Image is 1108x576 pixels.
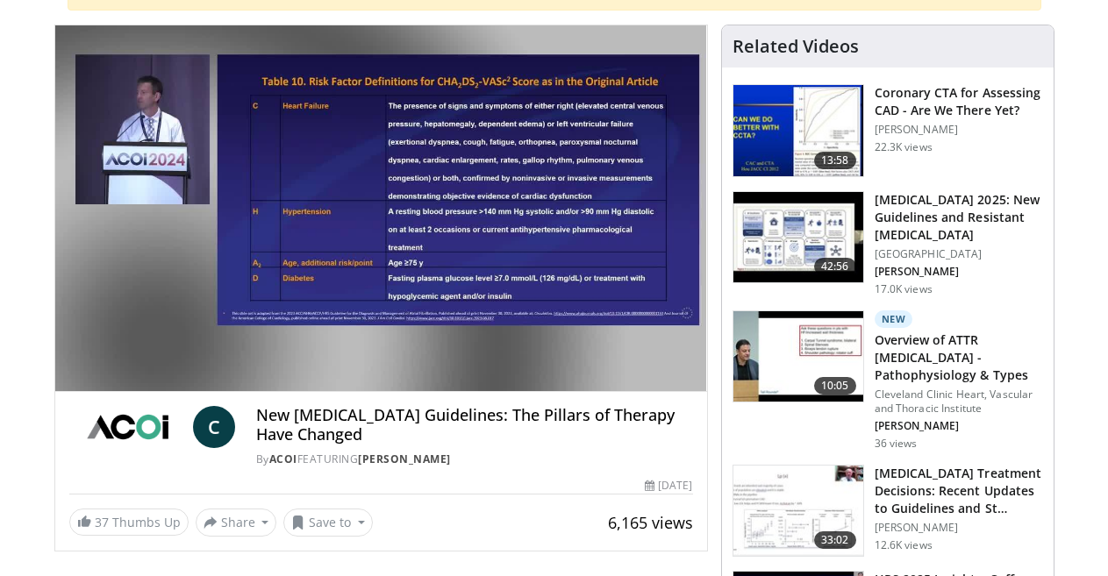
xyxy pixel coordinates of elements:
p: [PERSON_NAME] [875,123,1043,137]
video-js: Video Player [55,25,707,392]
div: By FEATURING [256,452,693,467]
p: 36 views [875,437,918,451]
h3: [MEDICAL_DATA] 2025: New Guidelines and Resistant [MEDICAL_DATA] [875,191,1043,244]
h3: Overview of ATTR [MEDICAL_DATA] - Pathophysiology & Types [875,331,1043,384]
button: Save to [283,508,373,537]
a: 42:56 [MEDICAL_DATA] 2025: New Guidelines and Resistant [MEDICAL_DATA] [GEOGRAPHIC_DATA] [PERSON_... [733,191,1043,296]
img: ACOI [69,406,186,448]
h3: Coronary CTA for Assessing CAD - Are We There Yet? [875,84,1043,119]
p: New [875,310,913,328]
h4: Related Videos [733,36,859,57]
img: 2f83149f-471f-45a5-8edf-b959582daf19.150x105_q85_crop-smart_upscale.jpg [733,311,863,402]
a: 33:02 [MEDICAL_DATA] Treatment Decisions: Recent Updates to Guidelines and St… [PERSON_NAME] 12.6... [733,465,1043,558]
img: 34b2b9a4-89e5-4b8c-b553-8a638b61a706.150x105_q85_crop-smart_upscale.jpg [733,85,863,176]
span: 42:56 [814,258,856,275]
h3: [MEDICAL_DATA] Treatment Decisions: Recent Updates to Guidelines and St… [875,465,1043,517]
span: 13:58 [814,152,856,169]
a: 37 Thumbs Up [69,508,189,536]
p: [PERSON_NAME] [875,419,1043,433]
p: 22.3K views [875,140,933,154]
a: C [193,406,235,448]
img: 280bcb39-0f4e-42eb-9c44-b41b9262a277.150x105_q85_crop-smart_upscale.jpg [733,192,863,283]
a: ACOI [269,452,297,466]
a: 10:05 New Overview of ATTR [MEDICAL_DATA] - Pathophysiology & Types Cleveland Clinic Heart, Vascu... [733,310,1043,451]
span: 37 [95,514,109,530]
span: 6,165 views [608,512,693,533]
button: Share [196,508,277,537]
span: 10:05 [814,377,856,395]
h4: New [MEDICAL_DATA] Guidelines: The Pillars of Therapy Have Changed [256,406,693,444]
p: [PERSON_NAME] [875,265,1043,279]
p: [GEOGRAPHIC_DATA] [875,247,1043,261]
p: [PERSON_NAME] [875,521,1043,535]
span: 33:02 [814,531,856,549]
a: 13:58 Coronary CTA for Assessing CAD - Are We There Yet? [PERSON_NAME] 22.3K views [733,84,1043,177]
p: Cleveland Clinic Heart, Vascular and Thoracic Institute [875,388,1043,416]
p: 12.6K views [875,538,933,552]
a: [PERSON_NAME] [358,452,451,466]
img: 6f79f02c-3240-4454-8beb-49f61d478177.150x105_q85_crop-smart_upscale.jpg [733,466,863,557]
div: [DATE] [645,478,692,494]
p: 17.0K views [875,282,933,296]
